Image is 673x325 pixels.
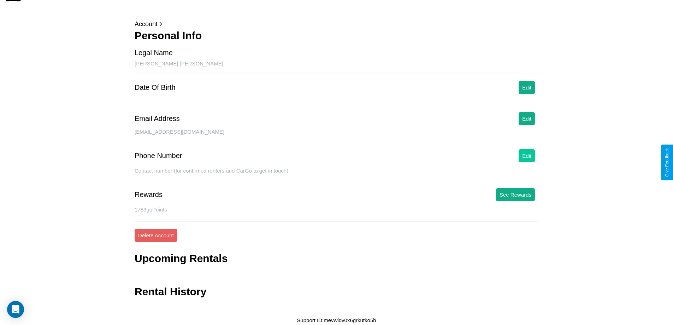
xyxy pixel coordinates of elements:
[297,315,376,325] p: Support ID: mevwiqv0x6grkutko5b
[135,115,180,123] div: Email Address
[519,112,535,125] button: Edit
[135,286,206,298] h3: Rental History
[135,18,538,30] p: Account
[135,152,182,160] div: Phone Number
[135,129,538,142] div: [EMAIL_ADDRESS][DOMAIN_NAME]
[519,81,535,94] button: Edit
[135,191,163,199] div: Rewards
[135,229,177,242] button: Delete Account
[135,168,538,181] div: Contact number (for confirmed renters and CarGo to get in touch).
[135,205,538,214] p: 1783 goPoints
[135,30,538,42] h3: Personal Info
[135,83,176,92] div: Date Of Birth
[496,188,535,201] button: See Rewards
[135,60,538,74] div: [PERSON_NAME] [PERSON_NAME]
[135,253,228,265] h3: Upcoming Rentals
[519,149,535,162] button: Edit
[7,301,24,318] div: Open Intercom Messenger
[665,148,669,177] div: Give Feedback
[135,49,173,57] div: Legal Name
